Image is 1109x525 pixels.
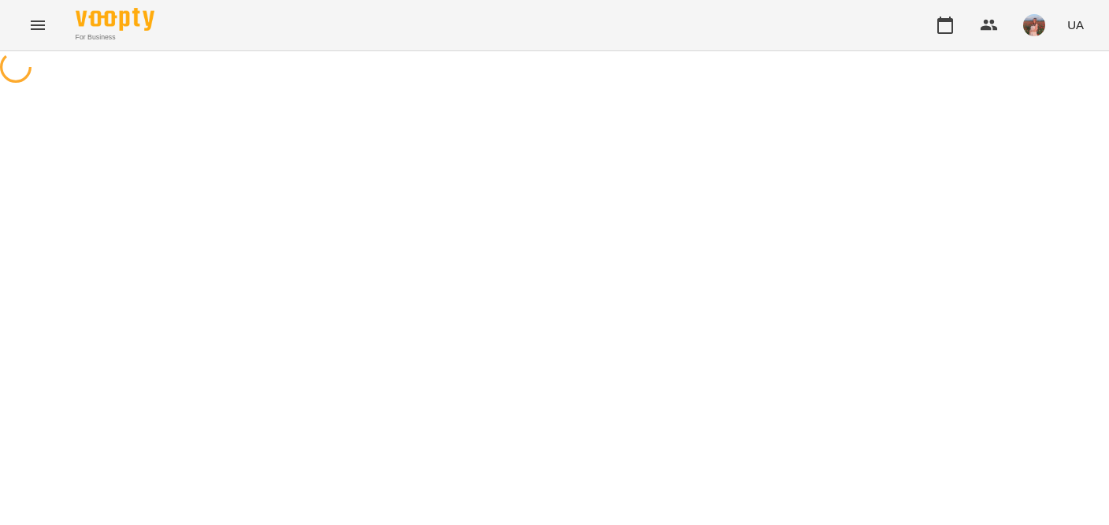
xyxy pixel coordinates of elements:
button: UA [1061,10,1090,39]
button: Menu [19,6,57,44]
span: UA [1067,17,1084,33]
img: 048db166075239a293953ae74408eb65.jpg [1023,14,1045,36]
span: For Business [76,32,154,43]
img: Voopty Logo [76,8,154,31]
